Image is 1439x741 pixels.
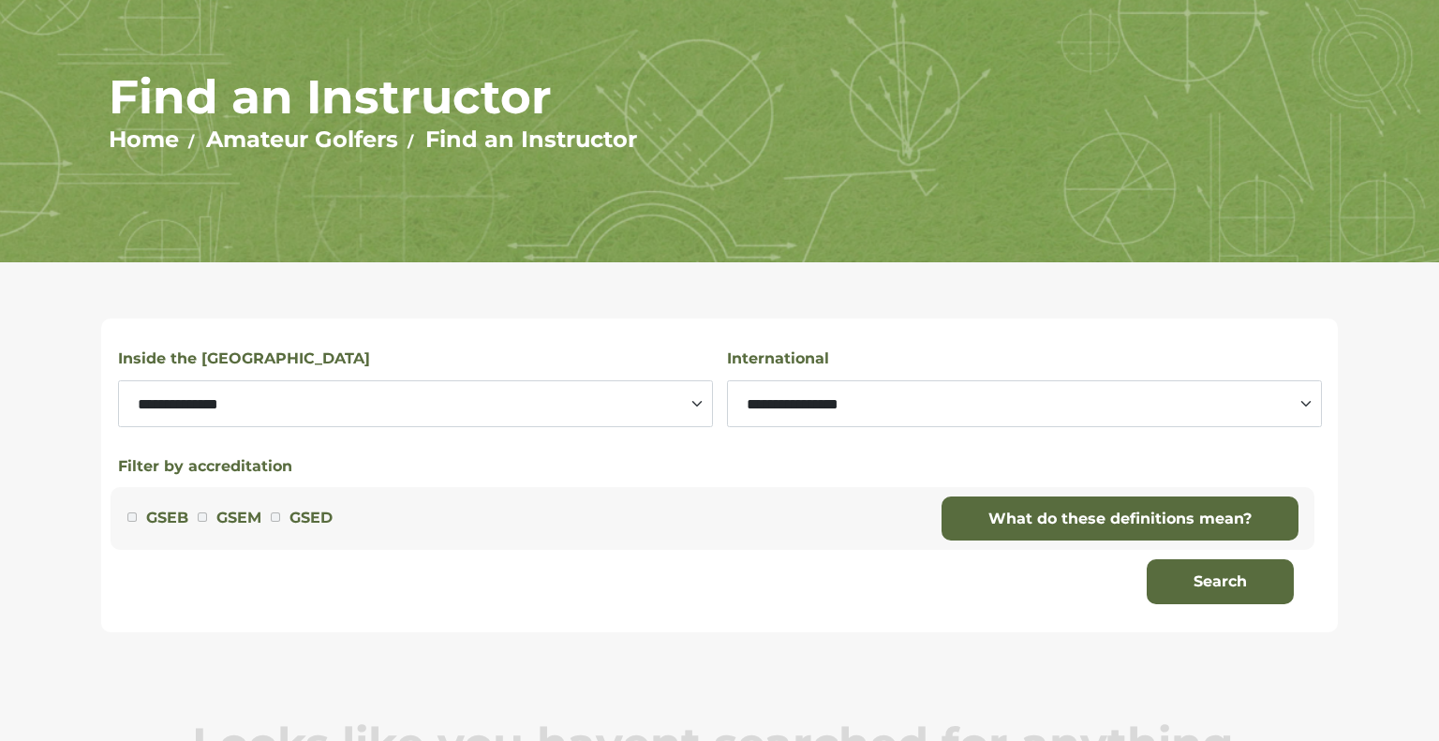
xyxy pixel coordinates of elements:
[118,380,713,427] select: Select a state
[146,506,188,530] label: GSEB
[118,347,370,371] label: Inside the [GEOGRAPHIC_DATA]
[289,506,333,530] label: GSED
[1147,559,1294,604] button: Search
[727,347,829,371] label: International
[109,68,1331,126] h1: Find an Instructor
[216,506,261,530] label: GSEM
[206,126,398,153] a: Amateur Golfers
[425,126,637,153] a: Find an Instructor
[118,455,292,478] button: Filter by accreditation
[942,496,1298,541] a: What do these definitions mean?
[727,380,1322,427] select: Select a country
[109,126,179,153] a: Home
